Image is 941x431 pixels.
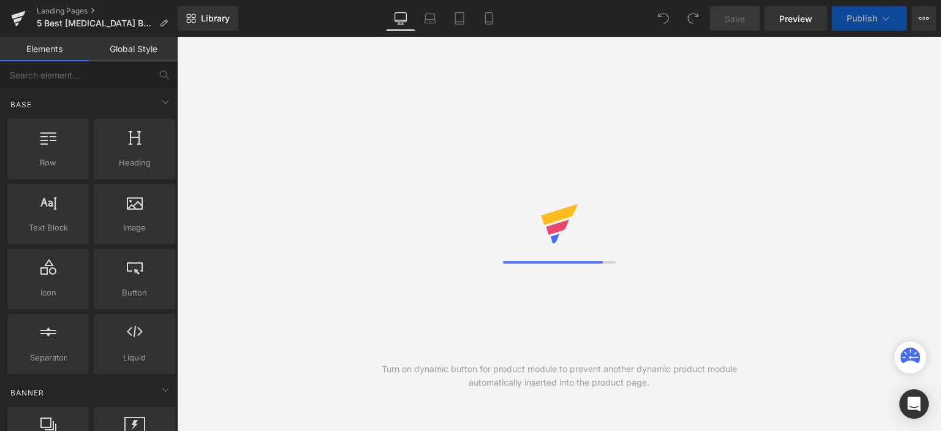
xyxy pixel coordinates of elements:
a: Tablet [445,6,474,31]
button: Redo [681,6,705,31]
button: More [912,6,936,31]
span: 5 Best [MEDICAL_DATA] Boosters of 2025: Top Picks for Strength [37,18,154,28]
span: Icon [11,286,85,299]
span: Heading [97,156,172,169]
div: Open Intercom Messenger [899,389,929,419]
span: Save [725,12,745,25]
span: Base [9,99,33,110]
div: Turn on dynamic button for product module to prevent another dynamic product module automatically... [368,362,750,389]
span: Button [97,286,172,299]
a: Laptop [415,6,445,31]
a: Global Style [89,37,178,61]
span: Library [201,13,230,24]
a: Mobile [474,6,504,31]
span: Banner [9,387,45,399]
span: Separator [11,351,85,364]
a: New Library [178,6,238,31]
a: Preview [765,6,827,31]
a: Landing Pages [37,6,178,16]
span: Text Block [11,221,85,234]
span: Image [97,221,172,234]
span: Row [11,156,85,169]
span: Preview [779,12,812,25]
a: Desktop [386,6,415,31]
button: Undo [651,6,676,31]
button: Publish [832,6,907,31]
span: Publish [847,13,877,23]
span: Liquid [97,351,172,364]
